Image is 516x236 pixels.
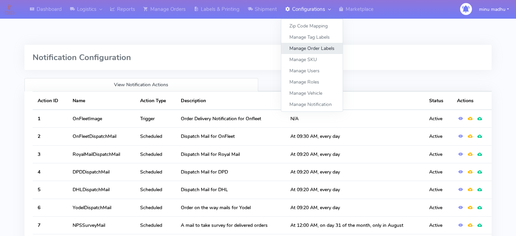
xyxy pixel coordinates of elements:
td: Trigger [135,110,176,128]
span: View Notification Actions [114,81,168,88]
a: Manage Tag Labels [281,32,343,43]
td: Active [424,145,452,163]
td: OnFleetImage [68,110,135,128]
th: 1 [33,110,68,128]
td: Dispatch Mail for OnFleet [176,128,285,145]
a: Manage Vehicle [281,88,343,99]
th: 6 [33,199,68,216]
td: Active [424,163,452,181]
a: Manage Users [281,65,343,76]
th: 4 [33,163,68,181]
td: Scheduled [135,128,176,145]
td: Scheduled [135,163,176,181]
td: NPSSurveyMail [68,217,135,234]
td: At 09:20 AM, every day [285,199,424,216]
td: Active [424,128,452,145]
button: minu madhu [474,2,514,16]
td: Scheduled [135,217,176,234]
td: At 09:20 AM, every day [285,145,424,163]
th: Action Type [135,92,176,110]
h3: Notification Configuration [33,53,492,62]
th: Action ID [33,92,68,110]
a: Manage Order Labels [281,43,343,54]
th: 7 [33,217,68,234]
td: At 09:20 AM, every day [285,163,424,181]
td: Dispatch Mail for Royal Mail [176,145,285,163]
th: Description [176,92,285,110]
td: Active [424,181,452,199]
td: OnFleetDispatchMail [68,128,135,145]
a: Manage Roles [281,76,343,88]
a: Manage SKU [281,54,343,65]
th: 3 [33,145,68,163]
td: At 09:30 AM, every day [285,128,424,145]
th: Status [424,92,452,110]
th: Name [68,92,135,110]
td: Order on the way mails for Yodel [176,199,285,216]
th: Schedules(in UTC time) [285,92,424,110]
td: Dispatch Mail for DPD [176,163,285,181]
th: 2 [33,128,68,145]
th: Actions [452,92,492,110]
a: Zip Code Mapping [281,20,343,32]
td: RoyalMailDispatchMail [68,145,135,163]
td: Active [424,199,452,216]
td: Active [424,217,452,234]
td: A mail to take survey for delivered orders [176,217,285,234]
a: Manage Notification [281,99,343,110]
td: Scheduled [135,199,176,216]
td: Order Delivery Notification for Onfleet [176,110,285,128]
td: DHLDispatchMail [68,181,135,199]
td: At 12:00 AM, on day 31 of the month, only in August [285,217,424,234]
td: YodelDispatchMail [68,199,135,216]
td: Scheduled [135,145,176,163]
td: Dispatch Mail for DHL [176,181,285,199]
td: Active [424,110,452,128]
td: At 09:20 AM, every day [285,181,424,199]
th: 5 [33,181,68,199]
td: N/A [285,110,424,128]
td: Scheduled [135,181,176,199]
ul: Tabs [24,78,492,91]
td: DPDDispatchMail [68,163,135,181]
